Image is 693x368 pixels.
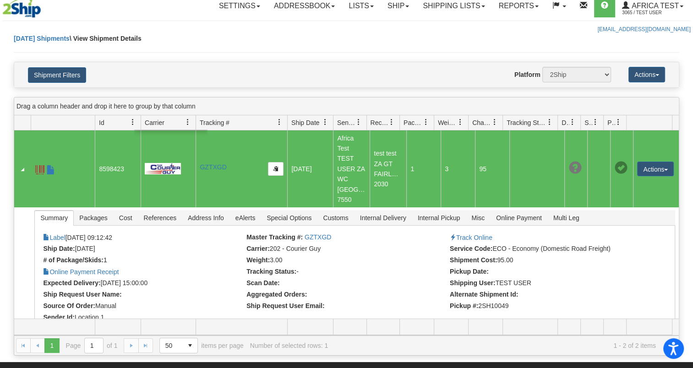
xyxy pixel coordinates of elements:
li: TEST USER (57875) [450,279,651,288]
strong: Pickup Date: [450,268,489,275]
li: ECO - Economy (Domestic Road Freight) [450,245,651,254]
span: Special Options [261,211,317,225]
td: 95 [475,130,509,207]
a: Pickup Status filter column settings [611,114,626,130]
span: Weight [438,118,457,127]
strong: Shipping User: [450,279,496,287]
td: 1 [406,130,441,207]
li: 202 - Courier Guy [246,245,447,254]
strong: Service Code: [450,245,492,252]
strong: # of Package/Skids: [43,256,104,264]
strong: Ship Request User Name: [43,291,121,298]
strong: Source Of Order: [43,302,95,309]
li: [DATE] 15:00:00 [43,279,244,288]
span: Delivery Status [562,118,569,127]
span: Packages [404,118,423,127]
span: 50 [165,341,177,350]
strong: Expected Delivery: [43,279,100,287]
a: Delivery Status filter column settings [565,114,580,130]
li: 3.00 [246,256,447,265]
li: 95.00 [450,256,651,265]
strong: Scan Date: [246,279,279,287]
a: Collapse [18,165,27,174]
a: Weight filter column settings [453,114,468,130]
a: Charge filter column settings [487,114,502,130]
span: Online Payment [491,211,547,225]
li: - [246,268,447,277]
strong: Shipment Cost: [450,256,497,264]
input: Page 1 [85,338,103,353]
span: References [138,211,182,225]
a: Shipment Issues filter column settings [588,114,603,130]
span: select [183,338,197,353]
strong: Pickup #: [450,302,478,309]
span: Africa Test [629,2,679,10]
button: Actions [628,67,665,82]
button: Shipment Filters [28,67,86,83]
a: Track Online [450,234,492,241]
span: Summary [35,211,73,225]
td: [DATE] [287,130,333,207]
button: Actions [637,162,674,176]
span: Multi Leg [548,211,585,225]
strong: Aggregated Orders: [246,291,307,298]
span: 3065 / TEST USER [622,8,691,17]
a: Label [43,234,65,241]
span: Page sizes drop down [159,338,198,353]
button: Copy to clipboard [268,162,284,176]
strong: Sender Id: [43,314,74,321]
li: [DATE] 09:12:42 [43,233,244,243]
div: Number of selected rows: 1 [250,342,328,349]
strong: Carrier: [246,245,270,252]
span: Shipment Issues [584,118,592,127]
span: Misc [466,211,490,225]
span: Tracking # [200,118,229,127]
a: Carrier filter column settings [180,114,196,130]
span: Recipient [371,118,388,127]
strong: Master Tracking #: [246,233,303,241]
a: Online Payment Invoice [46,161,55,176]
span: 1 - 2 of 2 items [334,342,656,349]
span: Address Info [182,211,229,225]
span: Page 1 [44,338,59,353]
span: Pickup Status [607,118,615,127]
strong: Weight: [246,256,270,264]
label: Platform [514,70,540,79]
span: Cost [114,211,138,225]
td: test test ZA GT FAIRLAND 2030 [370,130,406,207]
div: grid grouping header [14,97,679,115]
span: Internal Pickup [412,211,466,225]
li: Location 1 [43,314,244,323]
a: Sender filter column settings [351,114,366,130]
li: [DATE] [43,245,244,254]
span: Ship Date [291,118,319,127]
span: Carrier [145,118,164,127]
a: GZTXGD [200,163,226,171]
td: 3 [441,130,475,207]
a: Ship Date filter column settings [317,114,333,130]
td: 8598423 [95,130,141,207]
span: Unknown [568,162,581,174]
a: Id filter column settings [125,114,141,130]
span: Packages [74,211,113,225]
span: Page of 1 [66,338,118,353]
span: items per page [159,338,244,353]
strong: Alternate Shipment Id: [450,291,518,298]
span: Tracking Status [507,118,546,127]
span: Customs [317,211,354,225]
li: Manual [43,302,244,311]
span: Internal Delivery [355,211,412,225]
a: Label [35,161,44,176]
a: GZTXGD [305,233,331,241]
strong: Ship Date: [43,245,75,252]
a: Tracking # filter column settings [272,114,287,130]
span: Id [99,118,104,127]
li: 2SH10049 [450,302,651,311]
a: [EMAIL_ADDRESS][DOMAIN_NAME] [598,26,691,32]
a: [DATE] Shipments [14,35,70,42]
a: Online Payment Receipt [43,268,119,276]
a: Refresh [662,338,677,353]
span: Charge [472,118,491,127]
li: 1 [43,256,244,265]
a: Packages filter column settings [418,114,434,130]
